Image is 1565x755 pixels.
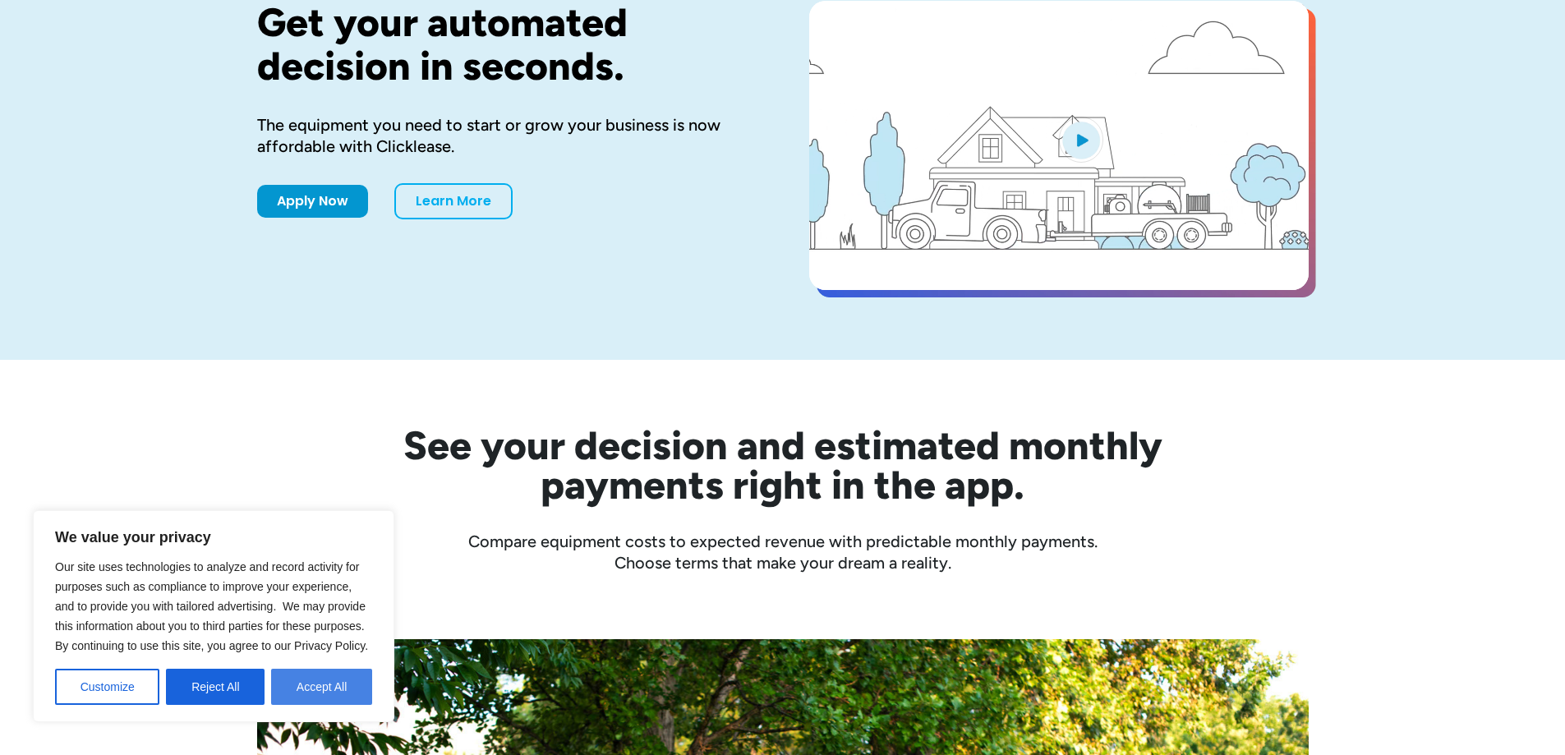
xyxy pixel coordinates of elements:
a: open lightbox [809,1,1309,290]
h2: See your decision and estimated monthly payments right in the app. [323,426,1243,504]
button: Accept All [271,669,372,705]
a: Learn More [394,183,513,219]
h1: Get your automated decision in seconds. [257,1,757,88]
div: The equipment you need to start or grow your business is now affordable with Clicklease. [257,114,757,157]
div: Compare equipment costs to expected revenue with predictable monthly payments. Choose terms that ... [257,531,1309,573]
button: Customize [55,669,159,705]
img: Blue play button logo on a light blue circular background [1059,117,1103,163]
span: Our site uses technologies to analyze and record activity for purposes such as compliance to impr... [55,560,368,652]
div: We value your privacy [33,510,394,722]
p: We value your privacy [55,527,372,547]
a: Apply Now [257,185,368,218]
button: Reject All [166,669,265,705]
